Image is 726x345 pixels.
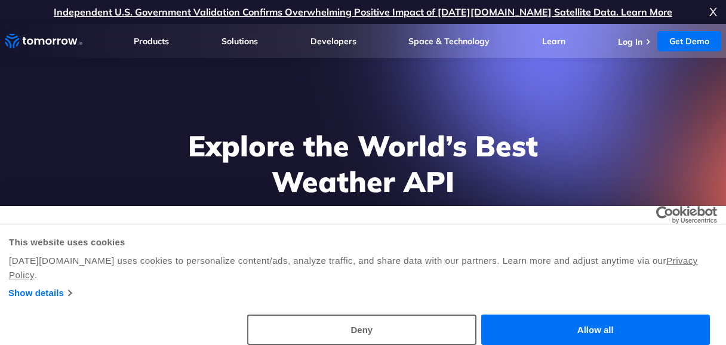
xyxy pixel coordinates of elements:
[618,36,642,47] a: Log In
[310,36,356,47] a: Developers
[9,235,717,249] div: This website uses cookies
[542,36,565,47] a: Learn
[408,36,490,47] a: Space & Technology
[5,32,82,50] a: Home link
[657,31,721,51] a: Get Demo
[481,315,710,345] button: Allow all
[9,254,717,282] div: [DATE][DOMAIN_NAME] uses cookies to personalize content/ads, analyze traffic, and share data with...
[613,206,717,224] a: Usercentrics Cookiebot - opens in a new window
[134,36,169,47] a: Products
[54,6,672,18] a: Independent U.S. Government Validation Confirms Overwhelming Positive Impact of [DATE][DOMAIN_NAM...
[133,128,593,199] h1: Explore the World’s Best Weather API
[247,315,476,345] button: Deny
[222,36,258,47] a: Solutions
[8,286,71,300] a: Show details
